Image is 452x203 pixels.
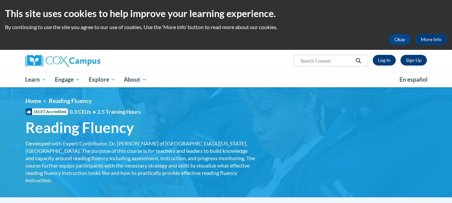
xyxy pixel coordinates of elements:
[25,108,68,115] span: IACET Accredited
[97,108,141,115] span: 2.5 Training Hours
[25,55,100,67] img: Cox Campus
[400,55,427,66] a: Register
[55,76,80,84] span: Engage
[416,34,447,45] a: More Info
[5,7,447,20] h2: This site uses cookies to help improve your learning experience.
[395,73,432,87] a: En español
[399,76,428,83] span: En español
[300,57,353,65] input: Search Courses
[89,76,115,84] span: Explore
[353,57,363,65] button: Search
[21,72,51,87] a: Learn
[373,55,396,66] a: Log In
[25,119,134,136] span: Reading Fluency
[25,55,153,67] a: Cox Campus
[25,76,46,84] span: Learn
[84,72,120,87] a: Explore
[15,72,437,87] div: Main menu
[70,108,141,115] span: 0.3 CEUs
[389,34,411,45] button: Okay
[25,140,256,184] div: Developed with Expert Contributor, Dr. [PERSON_NAME] of [GEOGRAPHIC_DATA][US_STATE], [GEOGRAPHIC_...
[5,23,447,31] p: By continuing to use the site you agree to our use of cookies. Use the ‘More info’ button to read...
[119,72,151,87] a: About
[124,76,147,84] span: About
[25,97,41,104] a: Home
[93,108,96,115] span: •
[49,97,92,104] span: Reading Fluency
[51,72,84,87] a: Engage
